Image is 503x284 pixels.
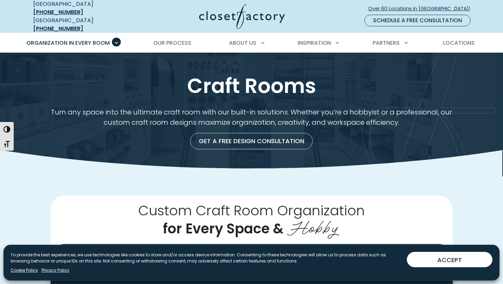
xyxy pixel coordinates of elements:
[298,39,331,47] span: Inspiration
[11,252,401,264] p: To provide the best experiences, we use technologies like cookies to store and/or access device i...
[11,267,38,273] a: Cookie Policy
[368,5,476,12] span: Over 60 Locations in [GEOGRAPHIC_DATA]!
[199,4,285,29] img: Closet Factory Logo
[287,212,340,239] span: Hobby
[26,39,110,47] span: Organization in Every Room
[364,15,470,26] a: Schedule a Free Consultation
[51,107,453,127] p: Turn any space into the ultimate craft room with our built-in solutions. Whether you’re a hobbyis...
[138,201,365,220] span: Custom Craft Room Organization
[33,25,83,32] a: [PHONE_NUMBER]
[33,16,132,33] div: [GEOGRAPHIC_DATA]
[229,39,256,47] span: About Us
[41,267,69,273] a: Privacy Policy
[33,8,83,16] a: [PHONE_NUMBER]
[190,133,313,149] a: Get a Free Design Consultation
[407,252,492,267] button: ACCEPT
[163,219,284,238] span: for Every Space &
[153,39,191,47] span: Our Process
[32,73,471,99] h1: Craft Rooms
[373,39,400,47] span: Partners
[368,3,476,15] a: Over 60 Locations in [GEOGRAPHIC_DATA]!
[22,33,481,53] nav: Primary Menu
[443,39,475,47] span: Locations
